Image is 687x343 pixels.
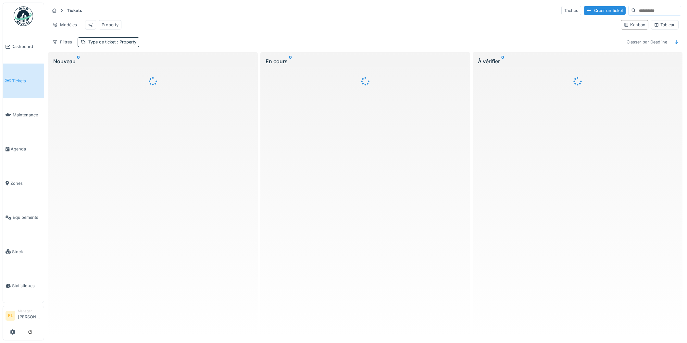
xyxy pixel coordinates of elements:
[88,39,136,45] div: Type de ticket
[53,57,253,65] div: Nouveau
[102,22,119,28] div: Property
[64,7,85,14] strong: Tickets
[3,98,44,132] a: Maintenance
[18,309,41,313] div: Manager
[3,132,44,166] a: Agenda
[10,180,41,186] span: Zones
[501,57,504,65] sup: 0
[18,309,41,323] li: [PERSON_NAME]
[6,311,15,321] li: FL
[6,309,41,324] a: FL Manager[PERSON_NAME]
[12,249,41,255] span: Stock
[654,22,676,28] div: Tableau
[12,78,41,84] span: Tickets
[584,6,626,15] div: Créer un ticket
[49,20,80,30] div: Modèles
[478,57,677,65] div: À vérifier
[624,37,670,47] div: Classer par Deadline
[49,37,75,47] div: Filtres
[13,112,41,118] span: Maintenance
[3,30,44,64] a: Dashboard
[12,283,41,289] span: Statistiques
[14,6,33,26] img: Badge_color-CXgf-gQk.svg
[624,22,645,28] div: Kanban
[11,43,41,50] span: Dashboard
[3,64,44,98] a: Tickets
[289,57,292,65] sup: 0
[561,6,581,15] div: Tâches
[3,269,44,303] a: Statistiques
[77,57,80,65] sup: 0
[11,146,41,152] span: Agenda
[116,40,136,44] span: : Property
[3,200,44,234] a: Équipements
[13,214,41,220] span: Équipements
[3,166,44,200] a: Zones
[3,234,44,268] a: Stock
[266,57,465,65] div: En cours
